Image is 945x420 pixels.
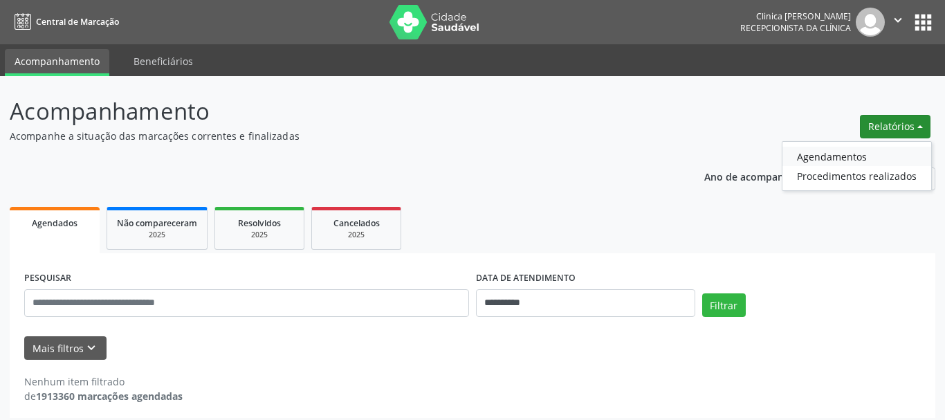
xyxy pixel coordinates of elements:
div: 2025 [322,230,391,240]
button: apps [911,10,935,35]
div: de [24,389,183,403]
ul: Relatórios [782,141,932,191]
a: Procedimentos realizados [782,166,931,185]
span: Recepcionista da clínica [740,22,851,34]
i: keyboard_arrow_down [84,340,99,356]
span: Resolvidos [238,217,281,229]
p: Acompanhe a situação das marcações correntes e finalizadas [10,129,658,143]
div: Nenhum item filtrado [24,374,183,389]
span: Não compareceram [117,217,197,229]
label: PESQUISAR [24,268,71,289]
i:  [890,12,906,28]
p: Ano de acompanhamento [704,167,827,185]
a: Agendamentos [782,147,931,166]
div: Clinica [PERSON_NAME] [740,10,851,22]
a: Central de Marcação [10,10,119,33]
span: Cancelados [333,217,380,229]
a: Acompanhamento [5,49,109,76]
div: 2025 [117,230,197,240]
label: DATA DE ATENDIMENTO [476,268,576,289]
strong: 1913360 marcações agendadas [36,390,183,403]
a: Beneficiários [124,49,203,73]
button: Filtrar [702,293,746,317]
img: img [856,8,885,37]
span: Central de Marcação [36,16,119,28]
button:  [885,8,911,37]
div: 2025 [225,230,294,240]
p: Acompanhamento [10,94,658,129]
button: Relatórios [860,115,930,138]
span: Agendados [32,217,77,229]
button: Mais filtroskeyboard_arrow_down [24,336,107,360]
